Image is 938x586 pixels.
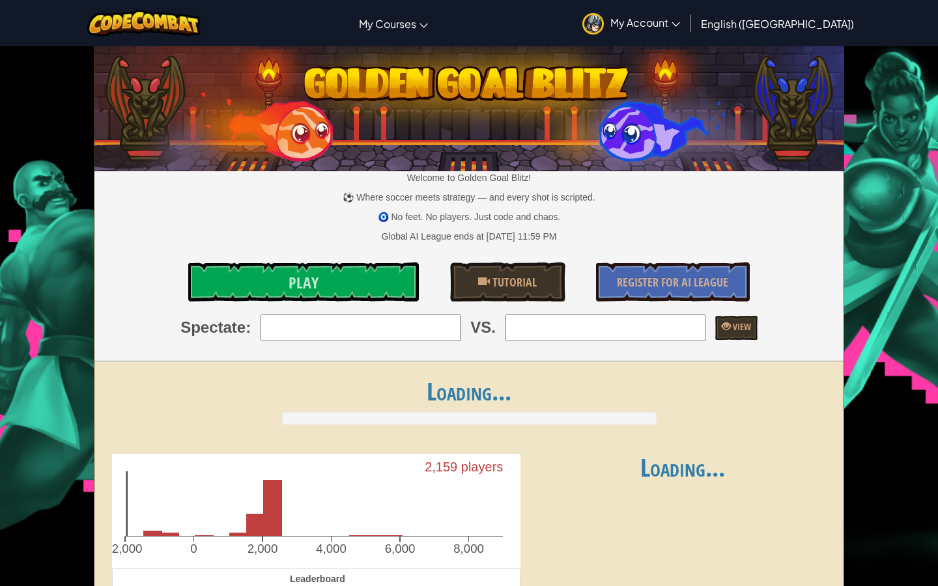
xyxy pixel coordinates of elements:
span: Tutorial [490,274,537,290]
span: Leaderboard [290,574,345,584]
img: avatar [582,13,604,35]
span: My Courses [359,17,416,31]
span: English ([GEOGRAPHIC_DATA]) [701,17,854,31]
span: Register for AI League [617,274,728,290]
img: Golden Goal [94,41,844,171]
a: Register for AI League [596,262,750,301]
a: English ([GEOGRAPHIC_DATA]) [694,6,860,41]
h1: Loading... [94,378,844,405]
a: Tutorial [450,262,565,301]
img: CodeCombat logo [87,10,201,36]
text: -2,000 [108,542,143,555]
p: Welcome to Golden Goal Blitz! [94,171,844,184]
span: VS. [470,316,496,339]
span: Spectate [180,316,246,339]
a: My Courses [352,6,434,41]
text: 0 [190,542,197,555]
span: : [246,316,251,339]
span: Play [289,272,319,293]
div: Global AI League ends at [DATE] 11:59 PM [381,230,556,243]
span: View [731,320,751,333]
p: ⚽ Where soccer meets strategy — and every shot is scripted. [94,191,844,204]
text: 2,000 [248,542,278,555]
text: 8,000 [453,542,484,555]
p: 🧿 No feet. No players. Just code and chaos. [94,210,844,223]
text: 2,159 players [425,460,503,474]
text: 4,000 [316,542,347,555]
span: My Account [610,16,680,29]
text: 6,000 [385,542,416,555]
a: My Account [576,3,687,44]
